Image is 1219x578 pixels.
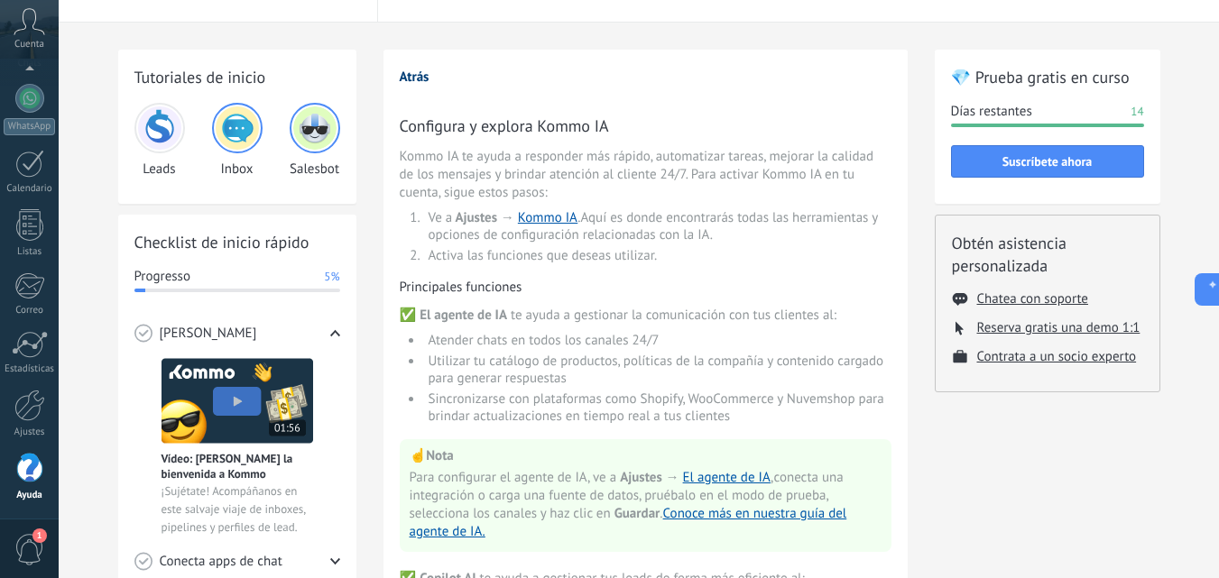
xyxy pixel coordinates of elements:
[134,231,340,253] h2: Checklist de inicio rápido
[134,103,185,178] div: Leads
[410,505,847,540] a: Conoce más en nuestra guía del agente de IA.
[400,307,891,325] span: ✅ te ayuda a gestionar la comunicación con tus clientes al:
[400,69,429,86] button: Atrás
[400,115,891,137] h3: Configura y explora Kommo IA
[162,482,313,537] span: ¡Sujétate! Acompáñanos en este salvaje viaje de inboxes, pipelines y perfiles de lead.
[951,103,1032,121] span: Días restantes
[952,232,1143,277] h2: Obtén asistencia personalizada
[423,247,891,264] li: Activa las funciones que deseas utilizar.
[4,183,56,195] div: Calendario
[423,353,891,387] li: Utilizar tu catálogo de productos, políticas de la compañía y contenido cargado para generar resp...
[423,332,891,349] li: Atender chats en todos los canales 24/7
[452,209,514,226] span: Ajustes →
[134,268,190,286] span: Progresso
[951,145,1144,178] button: Suscríbete ahora
[410,447,882,464] p: ☝️ Nota
[1002,155,1093,168] span: Suscríbete ahora
[134,66,340,88] h2: Tutoriales de inicio
[4,246,56,258] div: Listas
[614,505,660,522] span: Guardar
[162,358,313,444] img: Meet video
[951,66,1144,88] h2: 💎 Prueba gratis en curso
[324,268,339,286] span: 5%
[423,390,891,425] li: Sincronizarse con plataformas como Shopify, WooCommerce y Nuvemshop para brindar actualizaciones ...
[4,427,56,438] div: Ajustes
[14,39,44,50] span: Cuenta
[400,148,891,202] span: Kommo IA te ayuda a responder más rápido, automatizar tareas, mejorar la calidad de los mensajes ...
[4,305,56,317] div: Correo
[290,103,340,178] div: Salesbot
[32,528,47,543] span: 1
[212,103,263,178] div: Inbox
[977,290,1088,307] button: Chatea con soporte
[977,348,1137,365] button: Contrata a un socio experto
[160,325,257,343] span: [PERSON_NAME]
[4,118,55,135] div: WhatsApp
[977,319,1141,336] button: Reserva gratis una demo 1:1
[4,490,56,501] div: Ayuda
[420,307,507,324] span: El agente de IA
[620,469,679,486] span: Ajustes →
[423,209,891,243] li: Ve a . Aquí es donde encontrarás todas las herramientas y opciones de configuración relacionadas ...
[162,451,313,482] span: Vídeo: [PERSON_NAME] la bienvenida a Kommo
[4,363,56,375] div: Estadísticas
[160,553,282,571] span: Conecta apps de chat
[400,279,891,296] h4: Principales funciones
[1131,103,1143,121] span: 14
[410,469,882,541] span: Para configurar el agente de IA, ve a , conecta una integración o carga una fuente de datos, prué...
[683,469,771,486] a: El agente de IA
[518,209,577,226] a: Kommo IA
